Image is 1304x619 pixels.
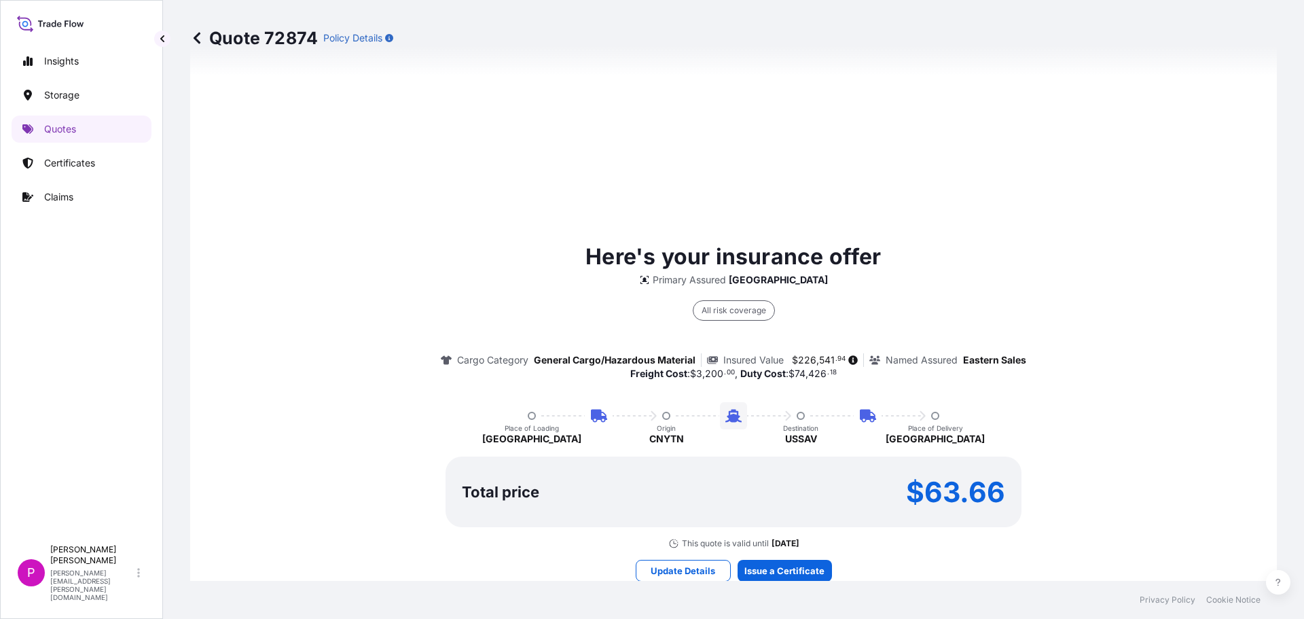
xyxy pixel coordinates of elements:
p: Named Assured [886,353,958,367]
a: Certificates [12,149,151,177]
a: Cookie Notice [1206,595,1261,605]
a: Quotes [12,116,151,143]
span: 18 [830,370,837,375]
b: Duty Cost [740,368,786,379]
p: Insights [44,54,79,68]
p: Origin [657,424,676,432]
p: Cargo Category [457,353,528,367]
button: Update Details [636,560,731,582]
p: : [740,367,837,381]
p: Place of Delivery [908,424,963,432]
p: [DATE] [772,538,799,549]
span: 00 [727,370,735,375]
div: All risk coverage [693,300,775,321]
p: Quotes [44,122,76,136]
p: Claims [44,190,73,204]
p: : , [630,367,738,381]
p: Place of Loading [505,424,559,432]
p: [GEOGRAPHIC_DATA] [482,432,581,446]
span: 541 [819,355,835,365]
p: Insured Value [723,353,784,367]
a: Privacy Policy [1140,595,1195,605]
span: , [805,369,808,378]
a: Claims [12,183,151,211]
p: $63.66 [906,481,1005,503]
p: Update Details [651,564,715,578]
p: Eastern Sales [963,353,1026,367]
p: [GEOGRAPHIC_DATA] [729,273,828,287]
p: Here's your insurance offer [585,241,881,273]
span: . [835,357,837,361]
span: 74 [795,369,805,378]
span: 3 [696,369,702,378]
p: Certificates [44,156,95,170]
p: Total price [462,485,539,499]
span: 94 [837,357,846,361]
p: USSAV [785,432,817,446]
span: , [816,355,819,365]
span: P [27,566,35,580]
p: [PERSON_NAME][EMAIL_ADDRESS][PERSON_NAME][DOMAIN_NAME] [50,569,134,601]
a: Insights [12,48,151,75]
p: CNYTN [649,432,684,446]
a: Storage [12,82,151,109]
p: [GEOGRAPHIC_DATA] [886,432,985,446]
span: 200 [705,369,723,378]
span: $ [690,369,696,378]
p: This quote is valid until [682,538,769,549]
p: Storage [44,88,79,102]
span: 226 [798,355,816,365]
span: 426 [808,369,827,378]
button: Issue a Certificate [738,560,832,582]
p: Destination [783,424,818,432]
span: , [702,369,705,378]
p: Issue a Certificate [744,564,825,578]
p: Quote 72874 [190,27,318,49]
b: Freight Cost [630,368,687,379]
p: Policy Details [323,31,382,45]
span: $ [792,355,798,365]
span: . [827,370,829,375]
span: $ [789,369,795,378]
span: . [724,370,726,375]
p: [PERSON_NAME] [PERSON_NAME] [50,544,134,566]
p: General Cargo/Hazardous Material [534,353,695,367]
p: Primary Assured [653,273,726,287]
